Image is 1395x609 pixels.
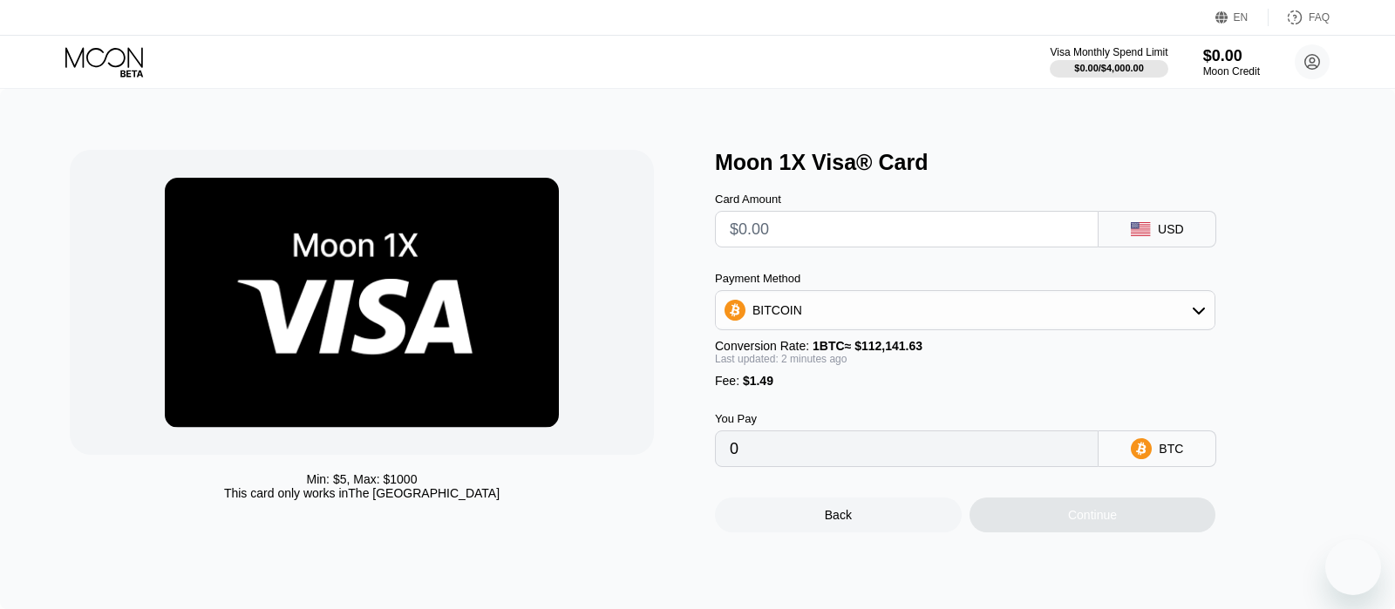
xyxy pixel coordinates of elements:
div: Fee : [715,374,1215,388]
div: BITCOIN [752,303,802,317]
span: 1 BTC ≈ $112,141.63 [813,339,922,353]
iframe: Button to launch messaging window [1325,539,1381,595]
div: $0.00 / $4,000.00 [1074,63,1144,73]
div: Visa Monthly Spend Limit$0.00/$4,000.00 [1050,46,1167,78]
div: $0.00 [1203,47,1260,65]
div: FAQ [1269,9,1330,26]
div: Back [825,508,852,522]
div: Min: $ 5 , Max: $ 1000 [307,472,418,486]
div: FAQ [1309,11,1330,24]
div: EN [1215,9,1269,26]
div: BITCOIN [716,293,1215,328]
span: $1.49 [743,374,773,388]
div: Moon Credit [1203,65,1260,78]
div: BTC [1159,442,1183,456]
div: Visa Monthly Spend Limit [1050,46,1167,58]
div: Payment Method [715,272,1215,285]
div: Last updated: 2 minutes ago [715,353,1215,365]
div: $0.00Moon Credit [1203,47,1260,78]
div: Back [715,497,962,532]
div: Card Amount [715,193,1099,206]
div: USD [1158,222,1184,236]
div: This card only works in The [GEOGRAPHIC_DATA] [224,486,500,500]
div: Conversion Rate: [715,339,1215,353]
div: You Pay [715,412,1099,425]
div: EN [1234,11,1249,24]
input: $0.00 [730,212,1084,247]
div: Moon 1X Visa® Card [715,150,1343,175]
